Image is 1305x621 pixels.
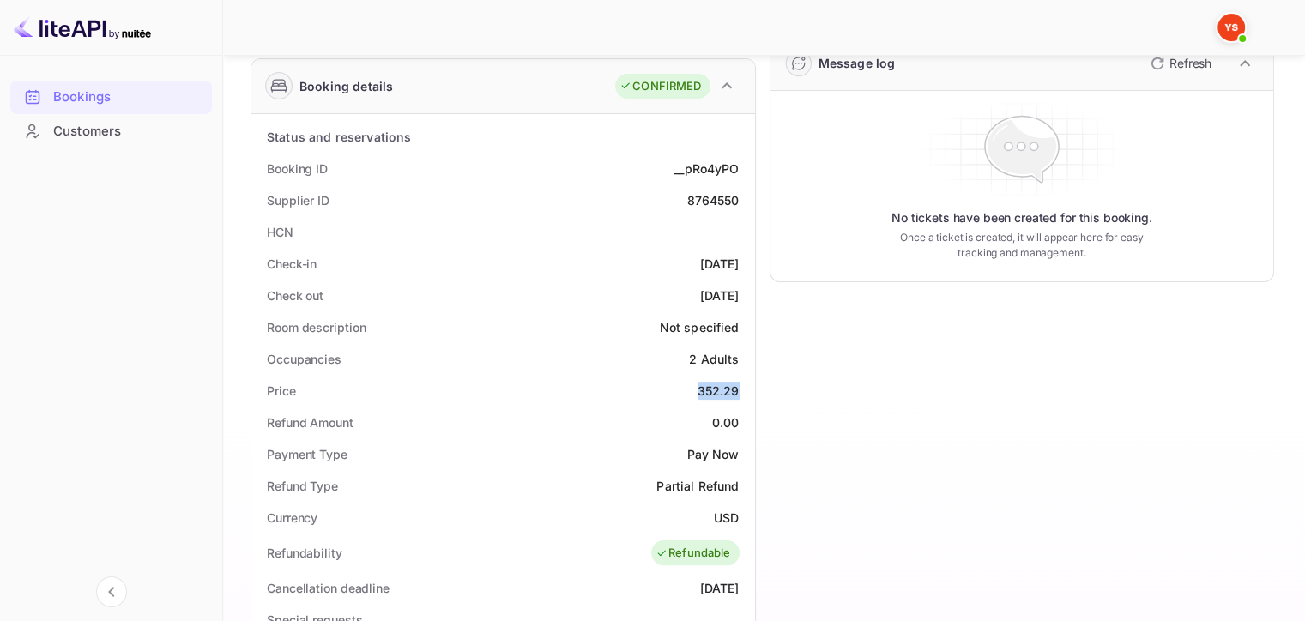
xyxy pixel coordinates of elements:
[819,54,896,72] div: Message log
[267,160,328,178] div: Booking ID
[267,255,317,273] div: Check-in
[267,413,353,431] div: Refund Amount
[96,576,127,607] button: Collapse navigation
[14,14,151,41] img: LiteAPI logo
[267,382,296,400] div: Price
[267,318,366,336] div: Room description
[660,318,740,336] div: Not specified
[10,115,212,148] div: Customers
[700,579,740,597] div: [DATE]
[10,115,212,147] a: Customers
[698,382,740,400] div: 352.29
[267,286,323,304] div: Check out
[267,509,317,527] div: Currency
[299,77,393,95] div: Booking details
[891,209,1152,226] p: No tickets have been created for this booking.
[689,350,739,368] div: 2 Adults
[1140,50,1218,77] button: Refresh
[267,544,342,562] div: Refundability
[887,230,1157,261] p: Once a ticket is created, it will appear here for easy tracking and management.
[674,160,739,178] div: __pRo4yPO
[53,87,203,107] div: Bookings
[1169,54,1211,72] p: Refresh
[656,545,731,562] div: Refundable
[267,350,341,368] div: Occupancies
[10,81,212,112] a: Bookings
[267,445,347,463] div: Payment Type
[656,477,739,495] div: Partial Refund
[267,223,293,241] div: HCN
[700,255,740,273] div: [DATE]
[714,509,739,527] div: USD
[1217,14,1245,41] img: Yandex Support
[267,128,411,146] div: Status and reservations
[267,477,338,495] div: Refund Type
[619,78,701,95] div: CONFIRMED
[267,191,329,209] div: Supplier ID
[10,81,212,114] div: Bookings
[686,191,739,209] div: 8764550
[53,122,203,142] div: Customers
[700,286,740,304] div: [DATE]
[686,445,739,463] div: Pay Now
[267,579,390,597] div: Cancellation deadline
[712,413,740,431] div: 0.00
